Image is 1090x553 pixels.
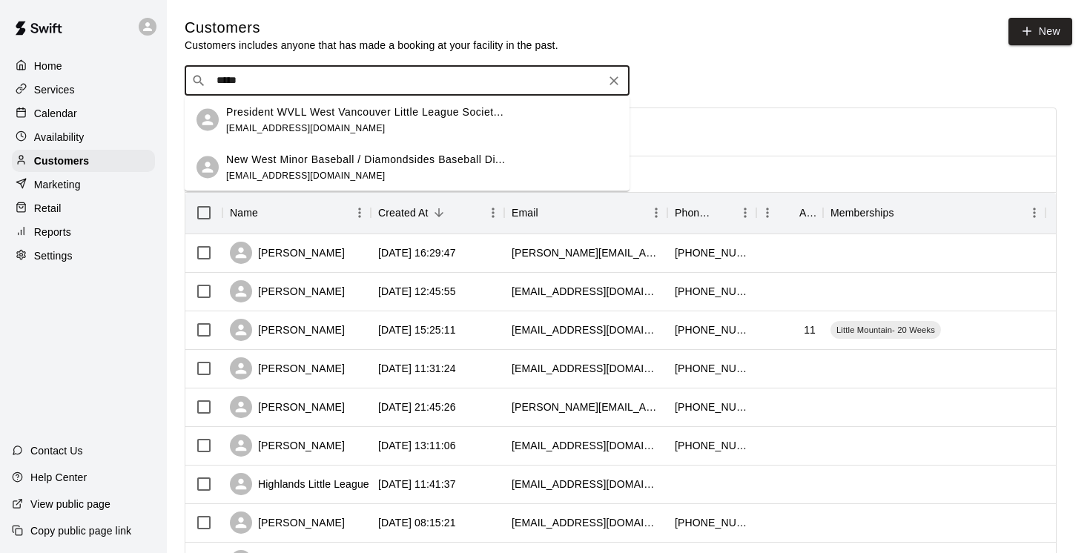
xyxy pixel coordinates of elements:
[230,434,345,457] div: [PERSON_NAME]
[378,322,456,337] div: 2025-09-13 15:25:11
[512,438,660,453] div: gmelliott@hotmail.com
[12,79,155,101] a: Services
[512,284,660,299] div: kenaki.home@gmail.com
[756,192,823,234] div: Age
[512,245,660,260] div: daljit.khurana@gmail.com
[12,126,155,148] a: Availability
[34,225,71,239] p: Reports
[512,400,660,414] div: thuy@bradricconsulting.com
[823,192,1046,234] div: Memberships
[512,477,660,491] div: uday.nalsar+1@gmail.com
[378,515,456,530] div: 2025-09-08 08:15:21
[799,192,816,234] div: Age
[230,357,345,380] div: [PERSON_NAME]
[12,150,155,172] a: Customers
[378,284,456,299] div: 2025-09-15 12:45:55
[675,284,749,299] div: +16045128163
[675,361,749,376] div: +16049927894
[34,248,73,263] p: Settings
[34,201,62,216] p: Retail
[258,202,279,223] button: Sort
[667,192,756,234] div: Phone Number
[779,202,799,223] button: Sort
[230,319,345,341] div: [PERSON_NAME]
[30,470,87,485] p: Help Center
[30,523,131,538] p: Copy public page link
[230,473,413,495] div: Highlands Little League Baseball
[12,102,155,125] a: Calendar
[734,202,756,224] button: Menu
[894,202,915,223] button: Sort
[378,400,456,414] div: 2025-09-10 21:45:26
[30,443,83,458] p: Contact Us
[504,192,667,234] div: Email
[34,59,62,73] p: Home
[378,192,429,234] div: Created At
[378,477,456,491] div: 2025-09-09 11:41:37
[230,242,345,264] div: [PERSON_NAME]
[185,38,558,53] p: Customers includes anyone that has made a booking at your facility in the past.
[675,515,749,530] div: +16047245010
[34,106,77,121] p: Calendar
[482,202,504,224] button: Menu
[830,321,941,339] div: Little Mountain- 20 Weeks
[230,280,345,302] div: [PERSON_NAME]
[12,221,155,243] a: Reports
[226,170,386,180] span: [EMAIL_ADDRESS][DOMAIN_NAME]
[222,192,371,234] div: Name
[371,192,504,234] div: Created At
[230,396,345,418] div: [PERSON_NAME]
[226,122,386,133] span: [EMAIL_ADDRESS][DOMAIN_NAME]
[675,322,749,337] div: +16045052359
[34,130,85,145] p: Availability
[512,192,538,234] div: Email
[230,192,258,234] div: Name
[12,197,155,219] a: Retail
[226,104,503,119] p: President WVLL West Vancouver Little League Societ...
[34,177,81,192] p: Marketing
[34,153,89,168] p: Customers
[349,202,371,224] button: Menu
[675,400,749,414] div: +17788668600
[645,202,667,224] button: Menu
[804,322,816,337] div: 11
[604,70,624,91] button: Clear
[1023,202,1046,224] button: Menu
[30,497,110,511] p: View public page
[512,322,660,337] div: nihung210@gmail.com
[512,361,660,376] div: slee20230067@gmail.com
[538,202,559,223] button: Sort
[512,515,660,530] div: bikchatha@gmail.com
[429,202,449,223] button: Sort
[830,324,941,336] span: Little Mountain- 20 Weeks
[675,192,713,234] div: Phone Number
[226,151,505,167] p: New West Minor Baseball / Diamondsides Baseball Di...
[34,82,75,97] p: Services
[12,245,155,267] a: Settings
[12,173,155,196] a: Marketing
[230,511,345,534] div: [PERSON_NAME]
[196,156,219,179] div: New West Minor Baseball / Diamondsides Baseball Diamondsides Baseball
[196,109,219,131] div: President WVLL West Vancouver Little League Society
[675,438,749,453] div: +16048311439
[185,66,630,96] div: Search customers by name or email
[1008,18,1072,45] a: New
[756,202,779,224] button: Menu
[378,245,456,260] div: 2025-09-16 16:29:47
[12,55,155,77] a: Home
[185,18,558,38] h5: Customers
[713,202,734,223] button: Sort
[378,361,456,376] div: 2025-09-11 11:31:24
[675,245,749,260] div: +16045374645
[830,192,894,234] div: Memberships
[378,438,456,453] div: 2025-09-10 13:11:06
